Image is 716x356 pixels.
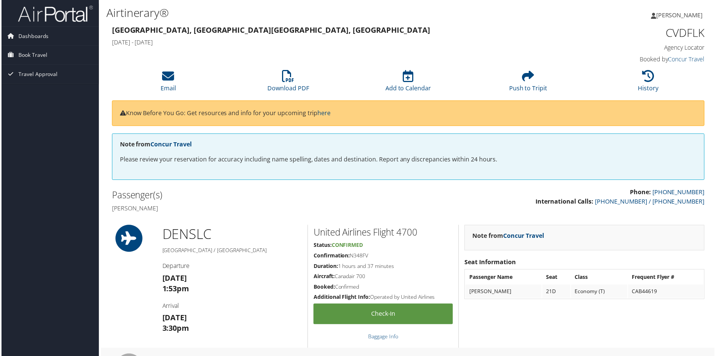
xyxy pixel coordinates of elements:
span: Dashboards [17,27,47,46]
h2: United Airlines Flight 4700 [313,227,453,240]
span: Confirmed [331,242,363,250]
strong: [GEOGRAPHIC_DATA], [GEOGRAPHIC_DATA] [GEOGRAPHIC_DATA], [GEOGRAPHIC_DATA] [111,25,431,35]
h4: Departure [161,263,302,271]
td: Economy (T) [572,286,628,299]
strong: Status: [313,242,331,250]
strong: Seat Information [465,259,516,267]
h1: CVDFLK [566,25,706,41]
strong: Aircraft: [313,274,334,281]
a: Push to Tripit [510,75,548,93]
h1: Airtinerary® [105,5,510,21]
strong: 3:30pm [161,324,188,335]
a: Concur Travel [504,233,545,241]
h2: Passenger(s) [111,189,403,202]
strong: 1:53pm [161,284,188,295]
a: Download PDF [267,75,309,93]
h5: Operated by United Airlines [313,294,453,302]
a: History [639,75,660,93]
a: [PHONE_NUMBER] [654,189,706,197]
span: Book Travel [17,46,46,65]
h4: [PERSON_NAME] [111,205,403,213]
a: Concur Travel [150,141,191,149]
td: [PERSON_NAME] [466,286,542,299]
th: Seat [543,271,571,285]
h5: [GEOGRAPHIC_DATA] / [GEOGRAPHIC_DATA] [161,248,302,255]
h4: Arrival [161,303,302,311]
a: Concur Travel [669,55,706,64]
strong: International Calls: [536,198,595,206]
h4: Booked by [566,55,706,64]
th: Class [572,271,628,285]
strong: Confirmation: [313,253,350,260]
strong: Phone: [631,189,652,197]
h4: Agency Locator [566,44,706,52]
a: Check-in [313,305,453,326]
strong: Note from [119,141,191,149]
th: Passenger Name [466,271,542,285]
h5: Confirmed [313,284,453,292]
a: [PHONE_NUMBER] / [PHONE_NUMBER] [596,198,706,206]
strong: Additional Flight Info: [313,294,370,301]
a: Baggage Info [368,334,398,341]
h4: [DATE] - [DATE] [111,38,554,47]
td: CAB44619 [629,286,705,299]
p: Know Before You Go: Get resources and info for your upcoming trip [119,109,698,119]
strong: Duration: [313,263,338,271]
strong: Note from [473,233,545,241]
h1: DEN SLC [161,226,302,245]
h5: Canadair 700 [313,274,453,281]
strong: [DATE] [161,314,186,324]
a: [PERSON_NAME] [652,4,711,26]
p: Please review your reservation for accuracy including name spelling, dates and destination. Repor... [119,155,698,165]
strong: [DATE] [161,274,186,284]
h5: N348FV [313,253,453,260]
img: airportal-logo.png [17,5,92,23]
strong: Booked: [313,284,335,291]
a: Email [160,75,175,93]
a: here [317,109,331,117]
span: Travel Approval [17,65,56,84]
th: Frequent Flyer # [629,271,705,285]
span: [PERSON_NAME] [657,11,704,19]
td: 21D [543,286,571,299]
h5: 1 hours and 37 minutes [313,263,453,271]
a: Add to Calendar [385,75,431,93]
